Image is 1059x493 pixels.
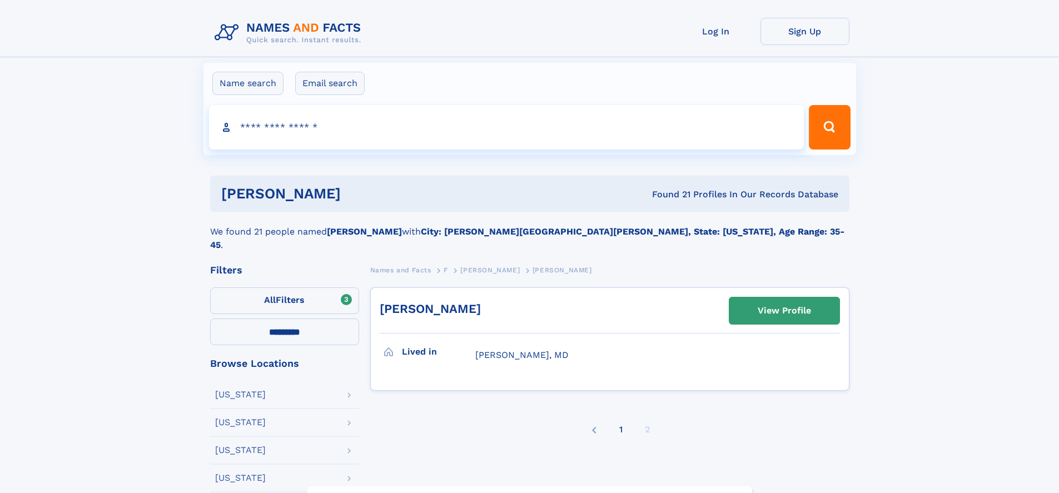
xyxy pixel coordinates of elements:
[809,105,850,150] button: Search Button
[444,263,448,277] a: F
[588,415,601,444] a: Previous
[758,298,811,323] div: View Profile
[221,187,496,201] h1: [PERSON_NAME]
[210,265,359,275] div: Filters
[496,188,838,201] div: Found 21 Profiles In Our Records Database
[760,18,849,45] a: Sign Up
[533,266,592,274] span: [PERSON_NAME]
[210,358,359,368] div: Browse Locations
[210,226,844,250] b: City: [PERSON_NAME][GEOGRAPHIC_DATA][PERSON_NAME], State: [US_STATE], Age Range: 35-45
[380,302,481,316] a: [PERSON_NAME]
[444,266,448,274] span: F
[215,390,266,399] div: [US_STATE]
[327,226,402,237] b: [PERSON_NAME]
[460,266,520,274] span: [PERSON_NAME]
[264,295,276,305] span: All
[475,350,569,360] span: [PERSON_NAME], MD
[215,446,266,455] div: [US_STATE]
[295,72,365,95] label: Email search
[460,263,520,277] a: [PERSON_NAME]
[210,287,359,314] label: Filters
[370,263,431,277] a: Names and Facts
[645,415,650,444] div: 2
[210,18,370,48] img: Logo Names and Facts
[729,297,839,324] a: View Profile
[672,18,760,45] a: Log In
[212,72,284,95] label: Name search
[215,418,266,427] div: [US_STATE]
[210,212,849,252] div: We found 21 people named with .
[619,415,623,444] a: 1
[402,342,475,361] h3: Lived in
[215,474,266,482] div: [US_STATE]
[209,105,804,150] input: search input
